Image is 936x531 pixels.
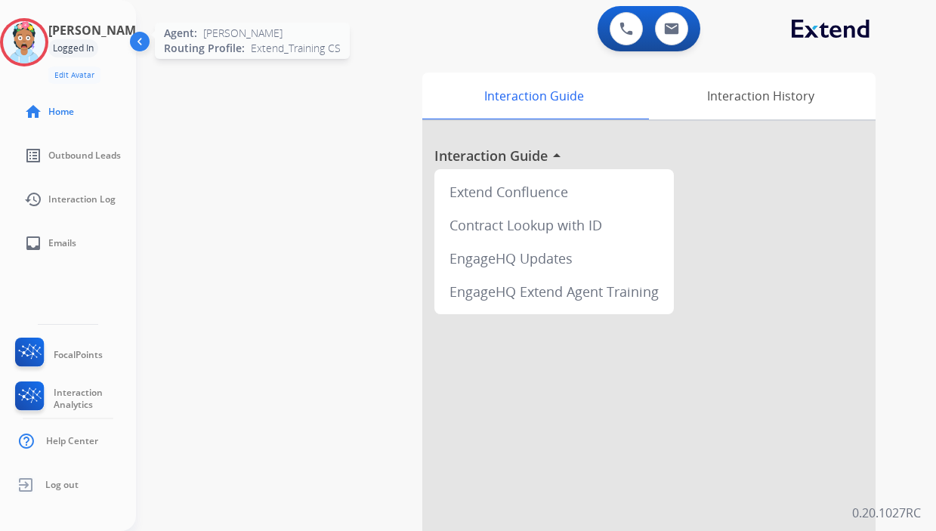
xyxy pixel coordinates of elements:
img: avatar [3,21,45,63]
span: [PERSON_NAME] [203,26,283,41]
mat-icon: list_alt [24,147,42,165]
mat-icon: home [24,103,42,121]
button: Edit Avatar [48,66,100,84]
div: EngageHQ Updates [440,242,668,275]
span: FocalPoints [54,349,103,361]
span: Log out [45,479,79,491]
span: Routing Profile: [164,41,245,56]
span: Interaction Analytics [54,387,136,411]
mat-icon: inbox [24,234,42,252]
span: Agent: [164,26,197,41]
div: Interaction Guide [422,73,645,119]
mat-icon: history [24,190,42,208]
div: Interaction History [645,73,876,119]
a: FocalPoints [12,338,103,372]
span: Interaction Log [48,193,116,205]
span: Extend_Training CS [251,41,341,56]
div: EngageHQ Extend Agent Training [440,275,668,308]
p: 0.20.1027RC [852,504,921,522]
h3: [PERSON_NAME] [48,21,147,39]
div: Extend Confluence [440,175,668,208]
a: Interaction Analytics [12,381,136,416]
span: Emails [48,237,76,249]
span: Home [48,106,74,118]
span: Help Center [46,435,98,447]
span: Outbound Leads [48,150,121,162]
div: Logged In [48,39,98,57]
div: Contract Lookup with ID [440,208,668,242]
